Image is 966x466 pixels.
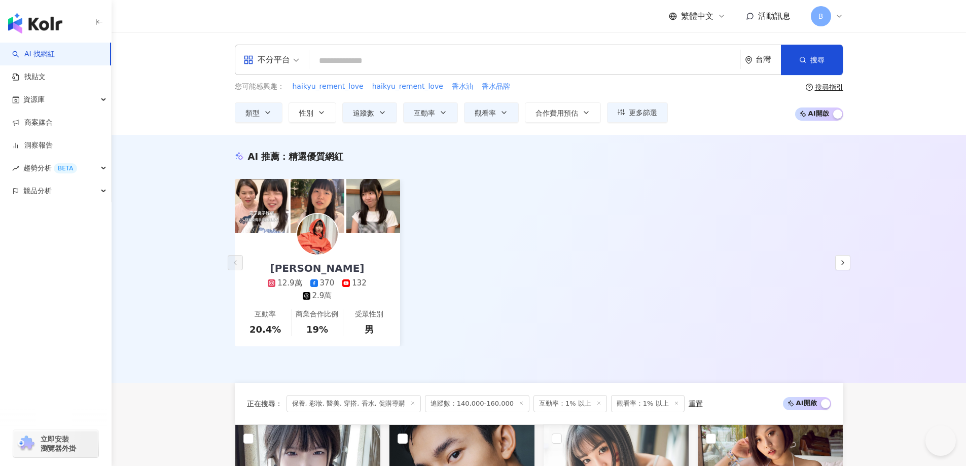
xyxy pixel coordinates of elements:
span: 正在搜尋 ： [247,400,282,408]
span: rise [12,165,19,172]
div: 商業合作比例 [296,309,338,319]
img: post-image [235,179,289,233]
button: 合作費用預估 [525,102,601,123]
span: 趨勢分析 [23,157,77,180]
div: BETA [54,163,77,173]
span: 觀看率 [475,109,496,117]
a: 洞察報告 [12,140,53,151]
img: chrome extension [16,436,36,452]
span: 互動率 [414,109,435,117]
div: 20.4% [249,323,281,336]
button: 香水品牌 [481,81,511,92]
div: 互動率 [255,309,276,319]
span: 您可能感興趣： [235,82,284,92]
span: haikyu_rement_love [372,82,443,92]
button: 性別 [289,102,336,123]
span: question-circle [806,84,813,91]
button: 搜尋 [781,45,843,75]
div: 男 [365,323,374,336]
a: [PERSON_NAME]12.9萬3701322.9萬互動率20.4%商業合作比例19%受眾性別男 [235,233,400,346]
div: 不分平台 [243,52,290,68]
span: haikyu_rement_love [293,82,364,92]
img: KOL Avatar [297,214,338,255]
span: 互動率：1% 以上 [533,395,607,412]
div: 19% [306,323,328,336]
div: [PERSON_NAME] [260,261,375,275]
span: 立即安裝 瀏覽器外掛 [41,435,76,453]
button: 追蹤數 [342,102,397,123]
a: chrome extension立即安裝 瀏覽器外掛 [13,430,98,457]
span: 類型 [245,109,260,117]
span: appstore [243,55,254,65]
div: 搜尋指引 [815,83,843,91]
iframe: Help Scout Beacon - Open [925,425,956,456]
button: 更多篩選 [607,102,668,123]
span: 性別 [299,109,313,117]
a: searchAI 找網紅 [12,49,55,59]
div: AI 推薦 ： [248,150,344,163]
span: 香水品牌 [482,82,510,92]
span: 資源庫 [23,88,45,111]
span: 搜尋 [810,56,825,64]
button: 香水油 [451,81,474,92]
button: 互動率 [403,102,458,123]
span: 追蹤數 [353,109,374,117]
span: 競品分析 [23,180,52,202]
img: post-image [346,179,400,233]
button: haikyu_rement_love [372,81,444,92]
button: 類型 [235,102,282,123]
div: 受眾性別 [355,309,383,319]
div: 132 [352,278,367,289]
span: 更多篩選 [629,109,657,117]
a: 商案媒合 [12,118,53,128]
span: 精選優質網紅 [289,151,343,162]
div: 12.9萬 [277,278,302,289]
button: haikyu_rement_love [292,81,364,92]
div: 台灣 [756,55,781,64]
img: post-image [291,179,344,233]
div: 370 [320,278,335,289]
button: 觀看率 [464,102,519,123]
img: logo [8,13,62,33]
span: 合作費用預估 [535,109,578,117]
span: 香水油 [452,82,473,92]
span: B [818,11,824,22]
div: 2.9萬 [312,291,332,301]
a: 找貼文 [12,72,46,82]
span: 活動訊息 [758,11,791,21]
span: 保養, 彩妝, 醫美, 穿搭, 香水, 促購導購 [287,395,421,412]
span: 觀看率：1% 以上 [611,395,685,412]
span: 繁體中文 [681,11,713,22]
span: 追蹤數：140,000-160,000 [425,395,529,412]
div: 重置 [689,400,703,408]
span: environment [745,56,753,64]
